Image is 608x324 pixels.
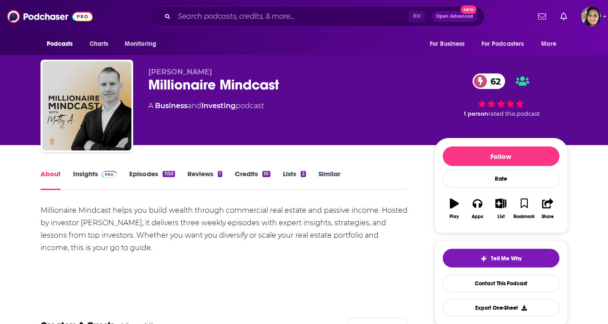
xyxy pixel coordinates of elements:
[542,214,554,219] div: Share
[118,36,168,53] button: open menu
[125,38,156,50] span: Monitoring
[473,73,505,89] a: 62
[498,214,505,219] div: List
[443,146,559,166] button: Follow
[482,38,524,50] span: For Podcasters
[148,68,212,76] span: [PERSON_NAME]
[41,204,408,254] div: Millionaire Mindcast helps you build wealth through commercial real estate and passive income. Ho...
[581,7,601,26] button: Show profile menu
[235,170,270,190] a: Credits10
[218,171,222,177] div: 1
[41,36,85,53] button: open menu
[557,9,571,24] a: Show notifications dropdown
[301,171,306,177] div: 2
[102,171,117,178] img: Podchaser Pro
[47,38,73,50] span: Podcasts
[42,61,131,150] img: Millionaire Mindcast
[488,110,540,117] span: rated this podcast
[472,214,483,219] div: Apps
[581,7,601,26] img: User Profile
[430,38,465,50] span: For Business
[443,193,466,225] button: Play
[514,214,535,219] div: Bookmark
[283,170,306,190] a: Lists2
[318,170,340,190] a: Similar
[535,9,550,24] a: Show notifications dropdown
[148,101,264,111] div: A podcast
[461,5,477,14] span: New
[201,101,236,110] a: Investing
[443,249,559,267] button: tell me why sparkleTell Me Why
[464,110,488,117] span: 1 person
[443,170,559,188] div: Rate
[188,101,201,110] span: and
[491,255,522,262] span: Tell Me Why
[163,171,175,177] div: 1150
[84,36,114,53] a: Charts
[449,214,459,219] div: Play
[436,14,473,19] span: Open Advanced
[434,68,568,123] div: 62 1 personrated this podcast
[90,38,109,50] span: Charts
[188,170,222,190] a: Reviews1
[480,255,487,262] img: tell me why sparkle
[513,193,536,225] button: Bookmark
[150,6,485,27] div: Search podcasts, credits, & more...
[7,8,93,25] img: Podchaser - Follow, Share and Rate Podcasts
[466,193,489,225] button: Apps
[476,36,537,53] button: open menu
[535,36,567,53] button: open menu
[408,11,425,22] span: ⌘ K
[432,11,477,22] button: Open AdvancedNew
[174,9,408,24] input: Search podcasts, credits, & more...
[581,7,601,26] span: Logged in as shelbyjanner
[155,101,188,110] a: Business
[73,170,117,190] a: InsightsPodchaser Pro
[489,193,512,225] button: List
[41,170,61,190] a: About
[482,73,505,89] span: 62
[536,193,559,225] button: Share
[443,275,559,292] a: Contact This Podcast
[262,171,270,177] div: 10
[443,299,559,316] button: Export One-Sheet
[424,36,476,53] button: open menu
[129,170,175,190] a: Episodes1150
[541,38,556,50] span: More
